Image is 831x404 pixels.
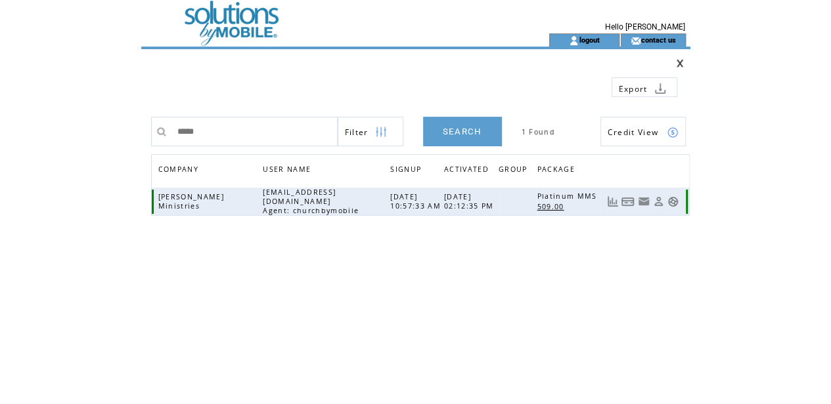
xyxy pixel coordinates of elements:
img: filters.png [375,117,387,147]
span: Hello [PERSON_NAME] [605,22,685,31]
a: View Bills [621,196,635,207]
span: Show filters [345,127,369,138]
span: [DATE] 10:57:33 AM [390,192,444,211]
a: 509.00 [537,201,570,212]
a: View Usage [607,196,618,207]
a: logout [579,35,599,44]
span: USER NAME [263,161,314,180]
a: contact us [640,35,675,44]
a: Export [612,77,677,97]
a: USER NAME [263,165,314,172]
span: 509.00 [537,202,567,211]
a: Filter [338,117,403,146]
a: PACKAGE [537,161,581,180]
span: ACTIVATED [444,161,492,180]
img: credits.png [667,127,679,138]
span: 1 Found [522,127,555,136]
span: GROUP [499,161,531,180]
span: [DATE] 02:12:35 PM [444,192,497,211]
a: SEARCH [423,117,502,146]
span: Platinum MMS [537,192,600,201]
img: contact_us_icon.gif [631,35,640,46]
img: account_icon.gif [569,35,579,46]
a: GROUP [499,161,534,180]
span: SIGNUP [390,161,424,180]
span: Show Credits View [608,127,659,138]
a: ACTIVATED [444,161,495,180]
a: Credit View [600,117,686,146]
a: COMPANY [158,165,202,172]
span: Export to csv file [619,83,648,94]
span: [PERSON_NAME] Ministries [158,192,224,211]
a: SIGNUP [390,165,424,172]
a: View Profile [653,196,664,207]
a: Support [667,196,679,207]
img: download.png [654,83,666,94]
span: COMPANY [158,161,202,180]
span: [EMAIL_ADDRESS][DOMAIN_NAME] Agent: churchbymobile [263,188,362,215]
span: PACKAGE [537,161,577,180]
a: Resend welcome email to this user [638,195,650,207]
